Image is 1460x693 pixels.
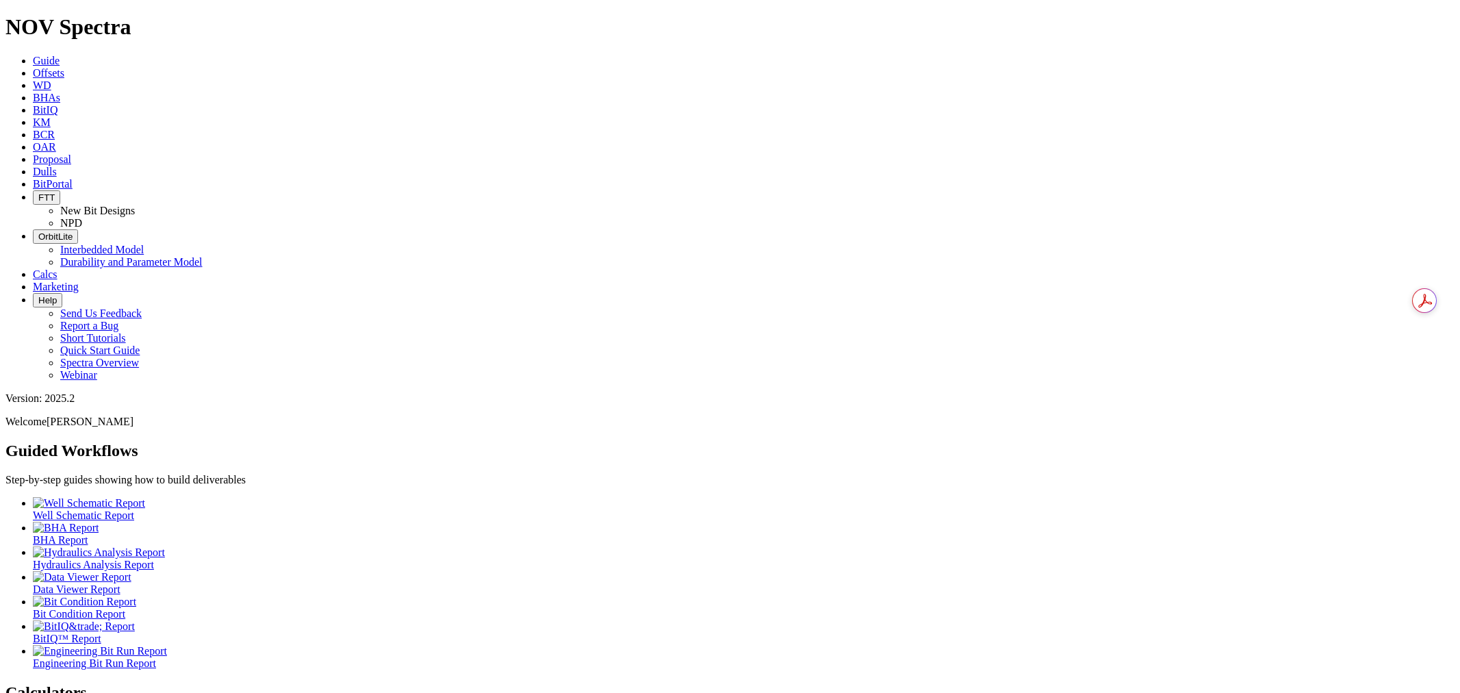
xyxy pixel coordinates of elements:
[33,281,79,292] a: Marketing
[33,153,71,165] a: Proposal
[33,571,131,583] img: Data Viewer Report
[60,307,142,319] a: Send Us Feedback
[33,141,56,153] a: OAR
[33,596,136,608] img: Bit Condition Report
[38,231,73,242] span: OrbitLite
[33,633,101,644] span: BitIQ™ Report
[47,416,133,427] span: [PERSON_NAME]
[38,295,57,305] span: Help
[33,620,135,633] img: BitIQ&trade; Report
[33,229,78,244] button: OrbitLite
[33,608,125,620] span: Bit Condition Report
[60,320,118,331] a: Report a Bug
[33,522,99,534] img: BHA Report
[33,559,154,570] span: Hydraulics Analysis Report
[60,205,135,216] a: New Bit Designs
[33,497,145,509] img: Well Schematic Report
[5,474,1455,486] p: Step-by-step guides showing how to build deliverables
[33,129,55,140] a: BCR
[33,645,1455,669] a: Engineering Bit Run Report Engineering Bit Run Report
[60,332,126,344] a: Short Tutorials
[5,416,1455,428] p: Welcome
[60,256,203,268] a: Durability and Parameter Model
[33,546,165,559] img: Hydraulics Analysis Report
[60,344,140,356] a: Quick Start Guide
[33,583,120,595] span: Data Viewer Report
[60,369,97,381] a: Webinar
[5,442,1455,460] h2: Guided Workflows
[33,522,1455,546] a: BHA Report BHA Report
[33,67,64,79] a: Offsets
[33,509,134,521] span: Well Schematic Report
[33,571,1455,595] a: Data Viewer Report Data Viewer Report
[33,534,88,546] span: BHA Report
[33,92,60,103] a: BHAs
[38,192,55,203] span: FTT
[5,392,1455,405] div: Version: 2025.2
[33,166,57,177] a: Dulls
[33,620,1455,644] a: BitIQ&trade; Report BitIQ™ Report
[33,657,156,669] span: Engineering Bit Run Report
[33,546,1455,570] a: Hydraulics Analysis Report Hydraulics Analysis Report
[33,116,51,128] a: KM
[60,244,144,255] a: Interbedded Model
[33,645,167,657] img: Engineering Bit Run Report
[33,293,62,307] button: Help
[60,357,139,368] a: Spectra Overview
[33,190,60,205] button: FTT
[33,79,51,91] a: WD
[33,268,57,280] a: Calcs
[33,178,73,190] a: BitPortal
[60,217,82,229] a: NPD
[33,497,1455,521] a: Well Schematic Report Well Schematic Report
[33,104,57,116] a: BitIQ
[33,596,1455,620] a: Bit Condition Report Bit Condition Report
[33,55,60,66] a: Guide
[5,14,1455,40] h1: NOV Spectra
